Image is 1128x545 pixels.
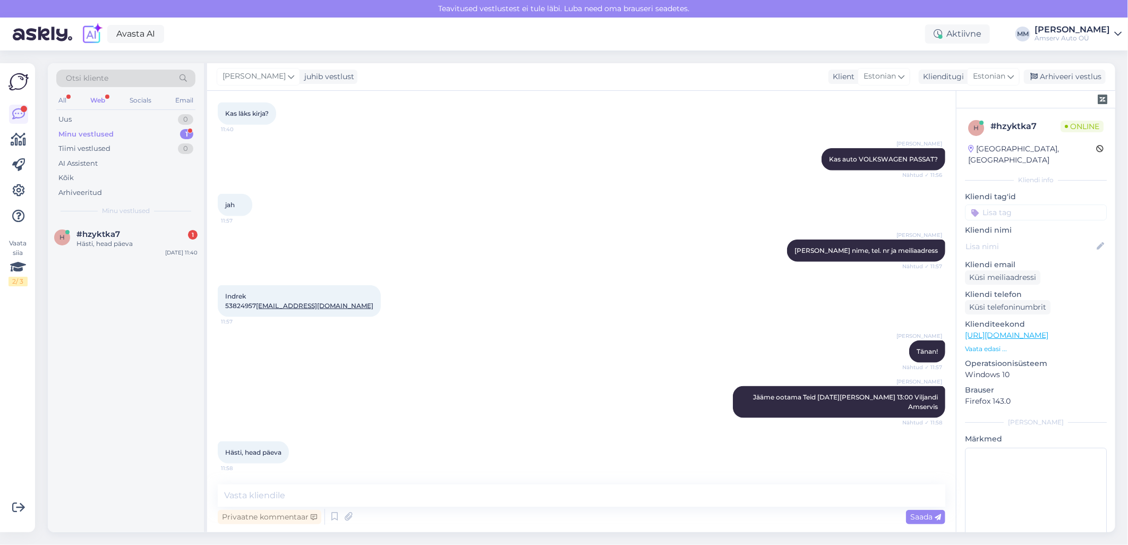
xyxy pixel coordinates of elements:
[178,143,193,154] div: 0
[896,378,942,386] span: [PERSON_NAME]
[180,129,193,140] div: 1
[968,143,1096,166] div: [GEOGRAPHIC_DATA], [GEOGRAPHIC_DATA]
[1024,70,1106,84] div: Arhiveeri vestlus
[256,302,373,310] a: [EMAIL_ADDRESS][DOMAIN_NAME]
[973,124,979,132] span: h
[76,239,198,249] div: Hästi, head päeva
[917,347,938,355] span: Tänan!
[58,188,102,198] div: Arhiveeritud
[58,173,74,183] div: Kõik
[965,396,1107,407] p: Firefox 143.0
[965,319,1107,330] p: Klienditeekond
[902,171,942,179] span: Nähtud ✓ 11:56
[864,71,896,82] span: Estonian
[81,23,103,45] img: explore-ai
[221,125,261,133] span: 11:40
[300,71,354,82] div: juhib vestlust
[919,71,964,82] div: Klienditugi
[188,230,198,240] div: 1
[965,225,1107,236] p: Kliendi nimi
[965,191,1107,202] p: Kliendi tag'id
[902,262,942,270] span: Nähtud ✓ 11:57
[58,129,114,140] div: Minu vestlused
[56,93,69,107] div: All
[925,24,990,44] div: Aktiivne
[58,143,110,154] div: Tiimi vestlused
[1098,95,1107,104] img: zendesk
[8,239,28,286] div: Vaata siia
[965,385,1107,396] p: Brauser
[965,175,1107,185] div: Kliendi info
[178,114,193,125] div: 0
[127,93,153,107] div: Socials
[8,277,28,286] div: 2 / 3
[965,369,1107,380] p: Windows 10
[829,155,938,163] span: Kas auto VOLKSWAGEN PASSAT?
[965,289,1107,300] p: Kliendi telefon
[902,419,942,427] span: Nähtud ✓ 11:58
[107,25,164,43] a: Avasta AI
[165,249,198,257] div: [DATE] 11:40
[910,512,941,522] span: Saada
[965,241,1095,252] input: Lisa nimi
[896,231,942,239] span: [PERSON_NAME]
[221,464,261,472] span: 11:58
[225,201,235,209] span: jah
[965,205,1107,220] input: Lisa tag
[218,510,321,524] div: Privaatne kommentaar
[965,259,1107,270] p: Kliendi email
[59,233,65,241] span: h
[66,73,108,84] span: Otsi kliente
[990,120,1061,133] div: # hzyktka7
[902,363,942,371] span: Nähtud ✓ 11:57
[1035,25,1110,34] div: [PERSON_NAME]
[58,158,98,169] div: AI Assistent
[1035,34,1110,42] div: Amserv Auto OÜ
[828,71,854,82] div: Klient
[225,448,281,456] span: Hästi, head päeva
[794,246,938,254] span: [PERSON_NAME] nime, tel. nr ja meiliaadress
[1035,25,1122,42] a: [PERSON_NAME]Amserv Auto OÜ
[973,71,1005,82] span: Estonian
[8,72,29,92] img: Askly Logo
[76,229,120,239] span: #hzyktka7
[965,433,1107,445] p: Märkmed
[223,71,286,82] span: [PERSON_NAME]
[102,206,150,216] span: Minu vestlused
[896,140,942,148] span: [PERSON_NAME]
[965,344,1107,354] p: Vaata edasi ...
[58,114,72,125] div: Uus
[221,217,261,225] span: 11:57
[225,109,269,117] span: Kas läks kirja?
[965,270,1040,285] div: Küsi meiliaadressi
[965,358,1107,369] p: Operatsioonisüsteem
[1061,121,1104,132] span: Online
[965,330,1048,340] a: [URL][DOMAIN_NAME]
[753,393,939,411] span: Jääme ootama Teid [DATE][PERSON_NAME] 13:00 Viljandi Amservis
[173,93,195,107] div: Email
[1015,27,1030,41] div: MM
[221,318,261,326] span: 11:57
[88,93,107,107] div: Web
[225,292,373,310] span: Indrek 53824957
[896,332,942,340] span: [PERSON_NAME]
[965,300,1050,314] div: Küsi telefoninumbrit
[965,418,1107,427] div: [PERSON_NAME]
